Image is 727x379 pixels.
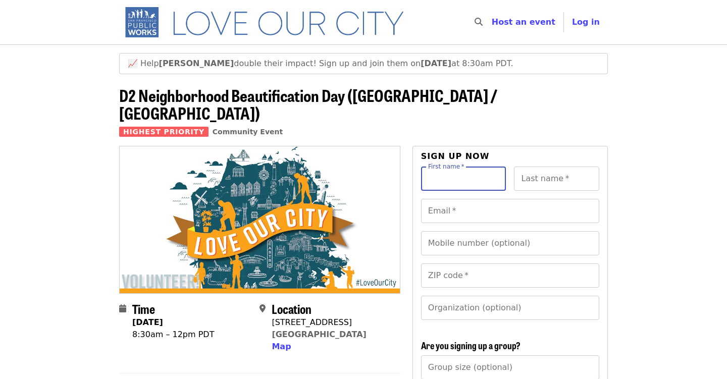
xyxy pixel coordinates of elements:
label: First name [428,164,464,170]
i: map-marker-alt icon [259,304,266,313]
span: Time [132,300,155,317]
strong: [PERSON_NAME] [159,59,234,68]
span: D2 Neighborhood Beautification Day ([GEOGRAPHIC_DATA] / [GEOGRAPHIC_DATA]) [119,83,497,125]
strong: [DATE] [132,317,163,327]
input: ZIP code [421,263,599,288]
div: 8:30am – 12pm PDT [132,329,214,341]
span: Highest Priority [119,127,209,137]
input: First name [421,167,506,191]
i: calendar icon [119,304,126,313]
a: Host an event [492,17,555,27]
input: Last name [514,167,599,191]
button: Map [272,341,291,353]
img: SF Public Works - Home [119,6,419,38]
span: Log in [572,17,600,27]
span: Sign up now [421,151,490,161]
strong: [DATE] [421,59,451,68]
input: Mobile number (optional) [421,231,599,255]
input: Organization (optional) [421,296,599,320]
a: Community Event [213,128,283,136]
span: Map [272,342,291,351]
div: [STREET_ADDRESS] [272,316,366,329]
span: Location [272,300,311,317]
img: D2 Neighborhood Beautification Day (Russian Hill / Fillmore) organized by SF Public Works [120,146,400,293]
input: Email [421,199,599,223]
input: Search [489,10,497,34]
span: growth emoji [128,59,138,68]
button: Log in [564,12,608,32]
a: [GEOGRAPHIC_DATA] [272,330,366,339]
i: search icon [475,17,483,27]
span: Help double their impact! Sign up and join them on at 8:30am PDT. [140,59,513,68]
span: Are you signing up a group? [421,339,521,352]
